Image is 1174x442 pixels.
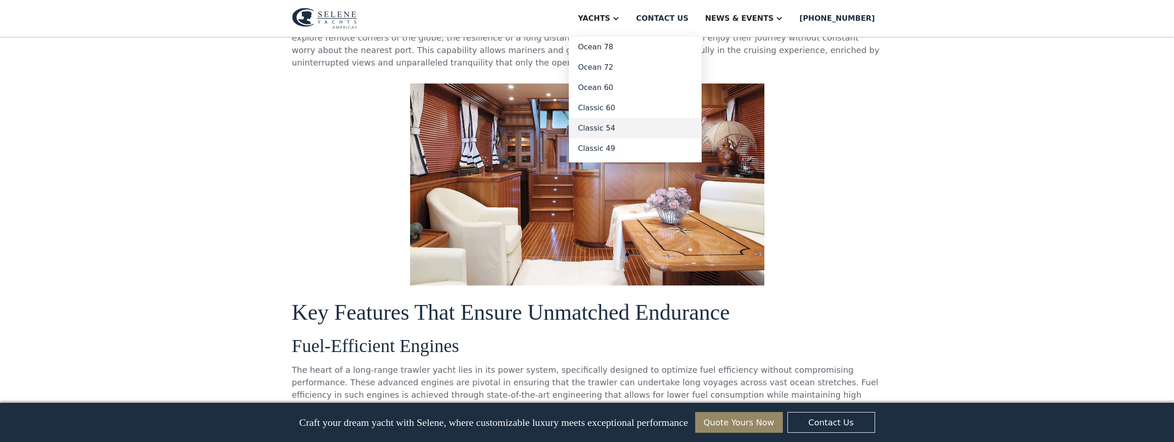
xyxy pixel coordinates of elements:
[569,37,702,57] a: Ocean 78
[292,300,882,325] h2: Key Features That Ensure Unmatched Endurance
[578,13,610,24] div: Yachts
[569,98,702,118] a: Classic 60
[695,412,783,433] a: Quote Yours Now
[299,417,688,429] p: Craft your dream yacht with Selene, where customizable luxury meets exceptional performance
[569,138,702,159] a: Classic 49
[569,78,702,98] a: Ocean 60
[705,13,774,24] div: News & EVENTS
[292,336,882,356] h3: Fuel-Efficient Engines
[292,6,882,69] p: Endurance is a key characteristic of any vessel designed for . The ability to withstand harsh mar...
[636,13,689,24] div: Contact us
[292,8,357,29] img: logo
[569,118,702,138] a: Classic 54
[569,37,702,162] nav: Yachts
[799,13,875,24] div: [PHONE_NUMBER]
[292,364,882,426] p: The heart of a long-range trawler yacht lies in its power system, specifically designed to optimi...
[569,57,702,78] a: Ocean 72
[787,412,875,433] a: Contact Us
[410,84,764,286] img: ocean crossing trawler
